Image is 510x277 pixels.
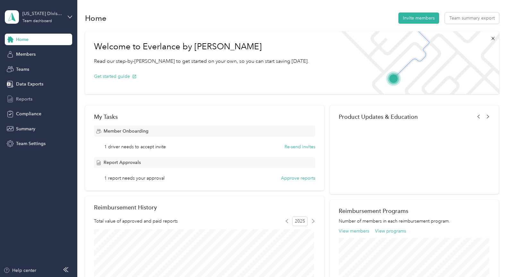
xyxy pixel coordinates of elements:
[22,10,63,17] div: [US_STATE] Division
[339,218,490,224] p: Number of members in each reimbursement program.
[16,126,35,132] span: Summary
[339,208,490,214] h2: Reimbursement Programs
[375,228,406,234] button: View programs
[16,140,46,147] span: Team Settings
[94,113,315,120] div: My Tasks
[104,175,165,182] span: 1 report needs your approval
[16,36,29,43] span: Home
[445,12,499,24] button: Team summary export
[85,15,106,21] h1: Home
[281,175,315,182] button: Approve reports
[285,143,315,150] button: Re-send invites
[339,228,369,234] button: View members
[339,113,418,120] span: Product Updates & Education
[104,159,141,166] span: Report Approvals
[94,57,309,65] p: Read our step-by-[PERSON_NAME] to get started on your own, so you can start saving [DATE].
[16,51,36,58] span: Members
[94,42,309,52] h1: Welcome to Everlance by [PERSON_NAME]
[16,110,41,117] span: Compliance
[104,143,166,150] span: 1 driver needs to accept invite
[398,12,439,24] button: Invite members
[334,31,499,94] img: Welcome to everlance
[94,73,137,80] button: Get started guide
[22,19,52,23] div: Team dashboard
[292,216,308,226] span: 2025
[16,81,43,87] span: Data Exports
[16,96,32,102] span: Reports
[4,267,36,274] button: Help center
[94,204,157,211] h2: Reimbursement History
[104,128,149,134] span: Member Onboarding
[474,241,510,277] iframe: Everlance-gr Chat Button Frame
[16,66,29,73] span: Teams
[94,218,178,224] span: Total value of approved and paid reports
